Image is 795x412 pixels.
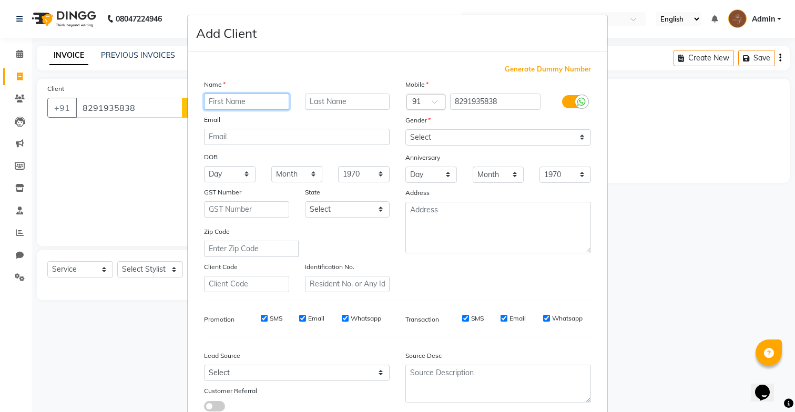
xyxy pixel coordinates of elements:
label: Whatsapp [552,314,583,323]
label: Email [509,314,526,323]
label: Identification No. [305,262,354,272]
label: Email [204,115,220,125]
label: Gender [405,116,431,125]
label: SMS [471,314,484,323]
input: Mobile [450,94,541,110]
label: SMS [270,314,282,323]
label: Email [308,314,324,323]
input: Last Name [305,94,390,110]
label: Address [405,188,430,198]
label: Client Code [204,262,238,272]
label: Source Desc [405,351,442,360]
input: Enter Zip Code [204,241,299,257]
h4: Add Client [196,24,257,43]
label: DOB [204,152,218,162]
label: Customer Referral [204,386,257,396]
label: Lead Source [204,351,240,360]
label: GST Number [204,188,241,197]
label: Mobile [405,80,429,89]
input: Resident No. or Any Id [305,276,390,292]
label: Anniversary [405,153,440,162]
span: Generate Dummy Number [505,64,591,75]
label: Transaction [405,315,439,324]
label: Zip Code [204,227,230,236]
iframe: chat widget [751,370,784,401]
label: Promotion [204,315,235,324]
input: First Name [204,94,289,110]
input: GST Number [204,201,289,218]
label: Whatsapp [351,314,381,323]
input: Client Code [204,276,289,292]
input: Email [204,129,390,145]
label: Name [204,80,226,89]
label: State [305,188,320,197]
